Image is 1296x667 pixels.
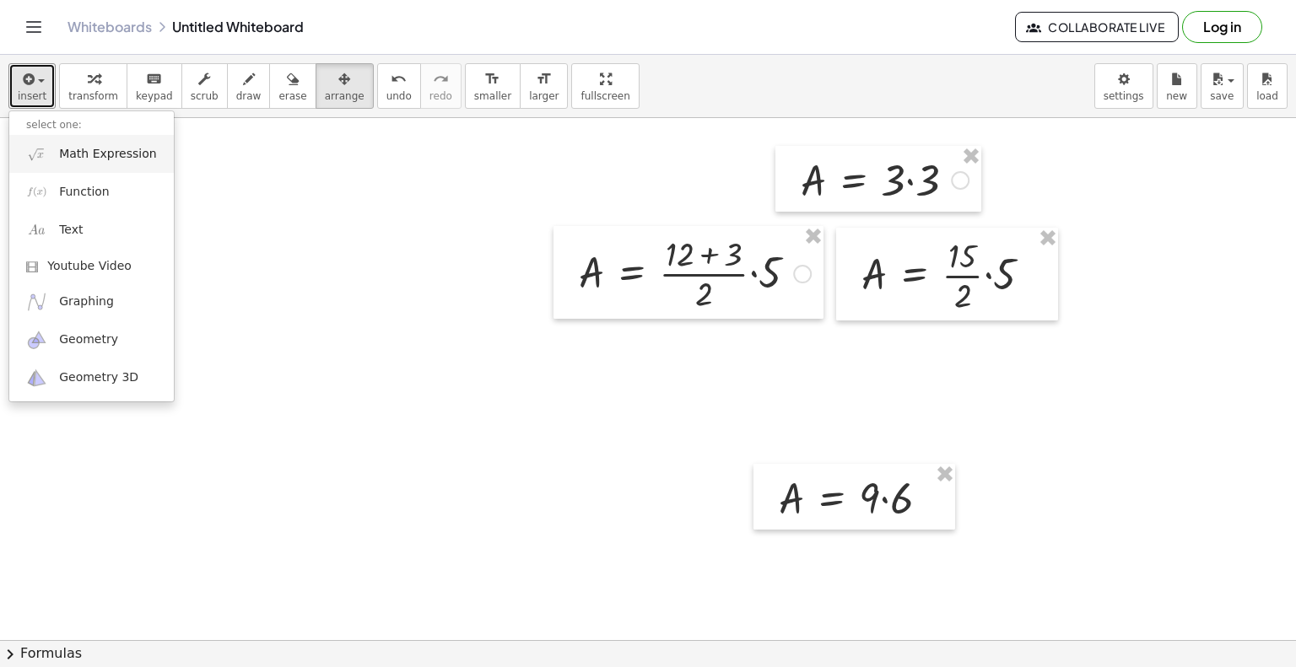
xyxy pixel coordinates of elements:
[9,211,174,249] a: Text
[269,63,316,109] button: erase
[236,90,262,102] span: draw
[1256,90,1278,102] span: load
[536,69,552,89] i: format_size
[47,258,132,275] span: Youtube Video
[1210,90,1234,102] span: save
[68,90,118,102] span: transform
[520,63,568,109] button: format_sizelarger
[9,282,174,320] a: Graphing
[1182,11,1262,43] button: Log in
[67,19,152,35] a: Whiteboards
[9,135,174,173] a: Math Expression
[433,69,449,89] i: redo
[26,143,47,164] img: sqrt_x.png
[8,63,56,109] button: insert
[26,291,47,312] img: ggb-graphing.svg
[181,63,228,109] button: scrub
[26,330,47,351] img: ggb-geometry.svg
[325,90,364,102] span: arrange
[465,63,521,109] button: format_sizesmaller
[386,90,412,102] span: undo
[26,219,47,240] img: Aa.png
[191,90,219,102] span: scrub
[377,63,421,109] button: undoundo
[59,331,118,348] span: Geometry
[146,69,162,89] i: keyboard
[316,63,374,109] button: arrange
[1104,90,1144,102] span: settings
[227,63,271,109] button: draw
[20,13,47,40] button: Toggle navigation
[127,63,182,109] button: keyboardkeypad
[1201,63,1244,109] button: save
[136,90,173,102] span: keypad
[1166,90,1187,102] span: new
[9,116,174,135] li: select one:
[26,368,47,389] img: ggb-3d.svg
[580,90,629,102] span: fullscreen
[59,293,114,310] span: Graphing
[391,69,407,89] i: undo
[429,90,452,102] span: redo
[571,63,639,109] button: fullscreen
[529,90,559,102] span: larger
[26,181,47,202] img: f_x.png
[9,173,174,211] a: Function
[59,184,110,201] span: Function
[474,90,511,102] span: smaller
[1247,63,1288,109] button: load
[18,90,46,102] span: insert
[1029,19,1164,35] span: Collaborate Live
[484,69,500,89] i: format_size
[1157,63,1197,109] button: new
[59,369,138,386] span: Geometry 3D
[9,359,174,397] a: Geometry 3D
[1094,63,1153,109] button: settings
[420,63,462,109] button: redoredo
[278,90,306,102] span: erase
[1015,12,1179,42] button: Collaborate Live
[9,321,174,359] a: Geometry
[59,146,156,163] span: Math Expression
[59,63,127,109] button: transform
[9,250,174,283] a: Youtube Video
[59,222,83,239] span: Text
